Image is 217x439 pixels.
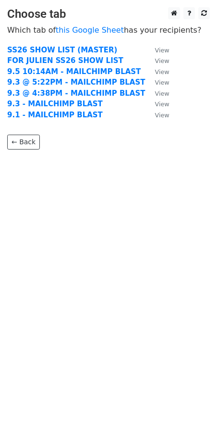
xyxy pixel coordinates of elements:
a: View [145,67,169,76]
a: View [145,78,169,87]
a: 9.3 @ 5:22PM - MAILCHIMP BLAST [7,78,145,87]
a: 9.3 - MAILCHIMP BLAST [7,100,103,108]
a: 9.1 - MAILCHIMP BLAST [7,111,103,119]
small: View [155,57,169,64]
a: View [145,100,169,108]
a: SS26 SHOW LIST (MASTER) [7,46,117,54]
a: View [145,56,169,65]
small: View [155,112,169,119]
a: 9.3 @ 4:38PM - MAILCHIMP BLAST [7,89,145,98]
small: View [155,90,169,97]
a: this Google Sheet [56,25,124,35]
small: View [155,100,169,108]
small: View [155,68,169,75]
small: View [155,79,169,86]
p: Which tab of has your recipients? [7,25,210,35]
a: View [145,111,169,119]
small: View [155,47,169,54]
a: FOR JULIEN SS26 SHOW LIST [7,56,123,65]
a: View [145,89,169,98]
a: ← Back [7,135,40,150]
h3: Choose tab [7,7,210,21]
a: View [145,46,169,54]
a: 9.5 10:14AM - MAILCHIMP BLAST [7,67,141,76]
